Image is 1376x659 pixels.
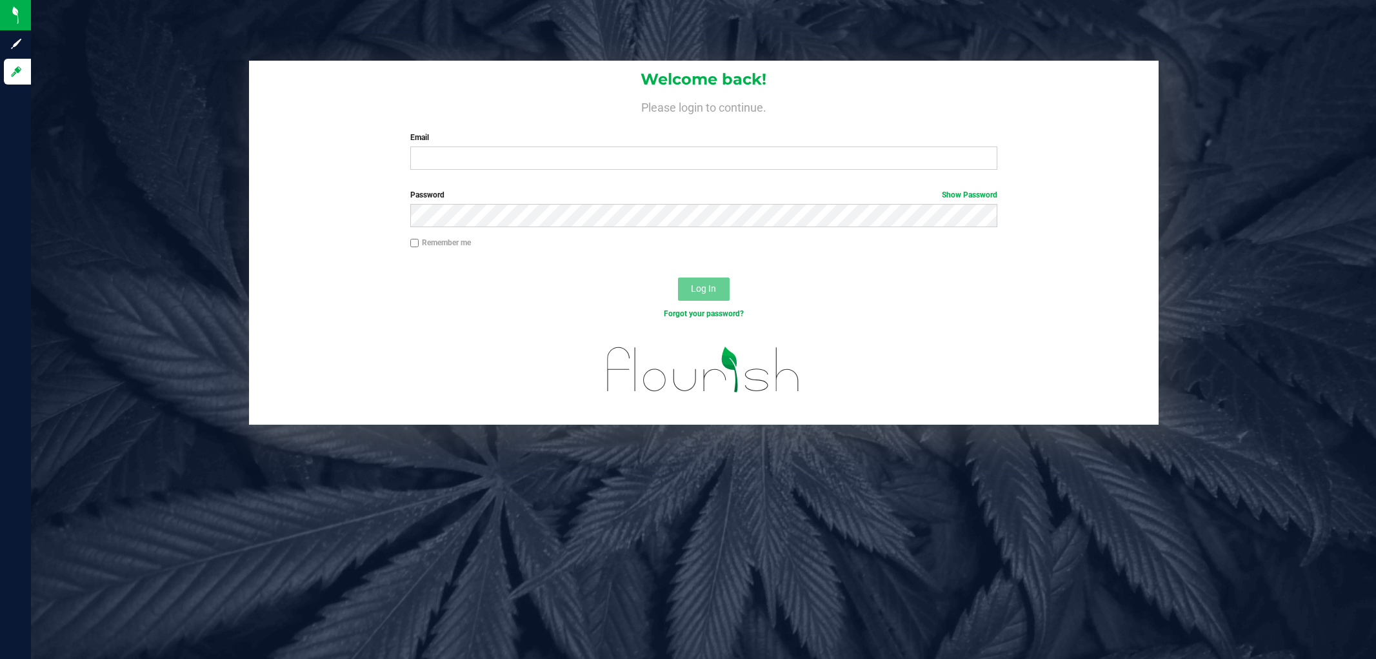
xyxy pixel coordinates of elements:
[10,65,23,78] inline-svg: Log in
[410,132,997,143] label: Email
[249,71,1159,88] h1: Welcome back!
[10,37,23,50] inline-svg: Sign up
[249,98,1159,114] h4: Please login to continue.
[410,239,419,248] input: Remember me
[691,283,716,294] span: Log In
[664,309,744,318] a: Forgot your password?
[410,237,471,248] label: Remember me
[678,278,730,301] button: Log In
[942,190,997,199] a: Show Password
[590,333,817,406] img: flourish_logo.svg
[410,190,444,199] span: Password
